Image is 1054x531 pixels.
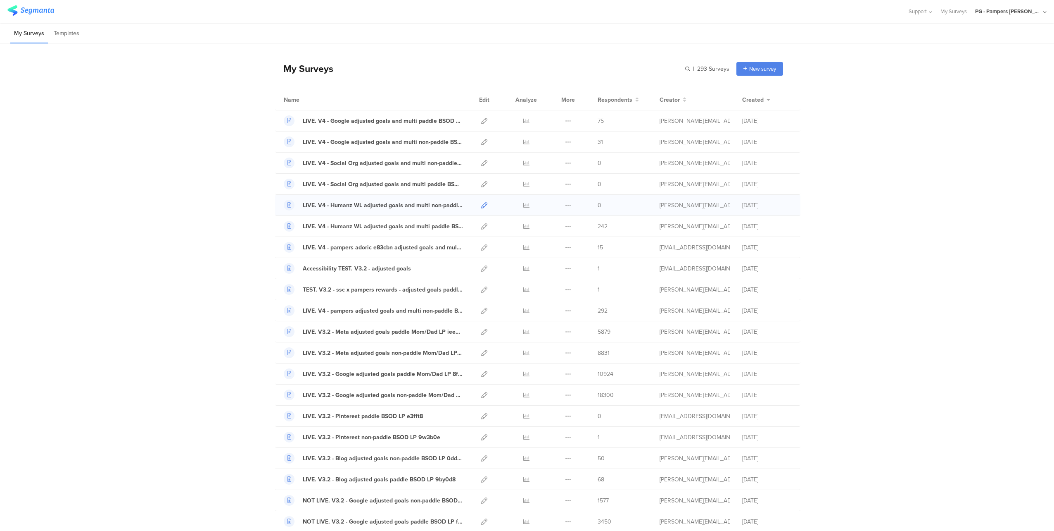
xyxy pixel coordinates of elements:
[660,328,730,336] div: aguiar.s@pg.com
[692,65,696,73] span: |
[303,306,463,315] div: LIVE. V4 - pampers adjusted goals and multi non-paddle BSOD LP c5s842
[284,96,333,104] div: Name
[284,474,456,485] a: LIVE. V3.2 - Blog adjusted goals paddle BSOD LP 9by0d8
[660,517,730,526] div: aguiar.s@pg.com
[598,159,601,167] span: 0
[660,222,730,231] div: aguiar.s@pg.com
[303,285,463,294] div: TEST. V3.2 - ssc x pampers rewards - adjusted goals paddle BSOD LP ec6ede
[742,117,792,125] div: [DATE]
[303,475,456,484] div: LIVE. V3.2 - Blog adjusted goals paddle BSOD LP 9by0d8
[284,263,411,274] a: Accessibility TEST. V3.2 - adjusted goals
[598,180,601,189] span: 0
[598,117,604,125] span: 75
[975,7,1041,15] div: PG - Pampers [PERSON_NAME]
[742,475,792,484] div: [DATE]
[284,179,463,189] a: LIVE. V4 - Social Org adjusted goals and multi paddle BSOD LP 60p2b9
[303,243,463,252] div: LIVE. V4 - pampers adoric e83cbn adjusted goals and multi BSOD LP
[697,65,729,73] span: 293 Surveys
[284,368,463,379] a: LIVE. V3.2 - Google adjusted goals paddle Mom/Dad LP 8fx90a
[660,433,730,442] div: hougui.yh.1@pg.com
[598,370,613,378] span: 10924
[303,328,463,336] div: LIVE. V3.2 - Meta adjusted goals paddle Mom/Dad LP iee78e
[742,180,792,189] div: [DATE]
[598,475,604,484] span: 68
[598,412,601,421] span: 0
[598,496,609,505] span: 1577
[742,264,792,273] div: [DATE]
[742,201,792,210] div: [DATE]
[660,496,730,505] div: aguiar.s@pg.com
[598,222,608,231] span: 242
[742,349,792,357] div: [DATE]
[598,517,611,526] span: 3450
[50,24,83,43] li: Templates
[742,433,792,442] div: [DATE]
[742,517,792,526] div: [DATE]
[284,495,463,506] a: NOT LIVE. V3.2 - Google adjusted goals non-paddle BSOD LP f0dch1
[598,96,632,104] span: Respondents
[475,89,493,110] div: Edit
[303,454,463,463] div: LIVE. V3.2 - Blog adjusted goals non-paddle BSOD LP 0dd60g
[284,200,463,210] a: LIVE. V4 - Humanz WL adjusted goals and multi non-paddle BSOD 8cf0dw
[660,180,730,189] div: aguiar.s@pg.com
[909,7,927,15] span: Support
[303,264,411,273] div: Accessibility TEST. V3.2 - adjusted goals
[660,454,730,463] div: aguiar.s@pg.com
[598,96,639,104] button: Respondents
[598,454,605,463] span: 50
[598,349,610,357] span: 8831
[660,285,730,294] div: aguiar.s@pg.com
[742,243,792,252] div: [DATE]
[749,65,776,73] span: New survey
[742,159,792,167] div: [DATE]
[660,159,730,167] div: aguiar.s@pg.com
[559,89,577,110] div: More
[598,201,601,210] span: 0
[660,475,730,484] div: aguiar.s@pg.com
[284,136,463,147] a: LIVE. V4 - Google adjusted goals and multi non-paddle BSOD LP ocf695
[742,285,792,294] div: [DATE]
[660,96,680,104] span: Creator
[742,454,792,463] div: [DATE]
[303,138,463,146] div: LIVE. V4 - Google adjusted goals and multi non-paddle BSOD LP ocf695
[303,117,463,125] div: LIVE. V4 - Google adjusted goals and multi paddle BSOD LP 3t4561
[742,306,792,315] div: [DATE]
[284,390,463,400] a: LIVE. V3.2 - Google adjusted goals non-paddle Mom/Dad LP 42vc37
[284,326,463,337] a: LIVE. V3.2 - Meta adjusted goals paddle Mom/Dad LP iee78e
[742,96,764,104] span: Created
[284,221,463,232] a: LIVE. V4 - Humanz WL adjusted goals and multi paddle BSOD LP ua6eed
[598,306,608,315] span: 292
[598,285,600,294] span: 1
[303,349,463,357] div: LIVE. V3.2 - Meta adjusted goals non-paddle Mom/Dad LP afxe35
[598,243,603,252] span: 15
[598,264,600,273] span: 1
[284,242,463,253] a: LIVE. V4 - pampers adoric e83cbn adjusted goals and multi BSOD LP
[303,391,463,399] div: LIVE. V3.2 - Google adjusted goals non-paddle Mom/Dad LP 42vc37
[742,370,792,378] div: [DATE]
[742,391,792,399] div: [DATE]
[742,328,792,336] div: [DATE]
[660,138,730,146] div: aguiar.s@pg.com
[660,264,730,273] div: hougui.yh.1@pg.com
[284,516,463,527] a: NOT LIVE. V3.2 - Google adjusted goals paddle BSOD LP fe6cz4
[660,201,730,210] div: aguiar.s@pg.com
[275,62,333,76] div: My Surveys
[742,412,792,421] div: [DATE]
[303,222,463,231] div: LIVE. V4 - Humanz WL adjusted goals and multi paddle BSOD LP ua6eed
[598,433,600,442] span: 1
[742,496,792,505] div: [DATE]
[514,89,539,110] div: Analyze
[284,453,463,464] a: LIVE. V3.2 - Blog adjusted goals non-paddle BSOD LP 0dd60g
[598,328,610,336] span: 5879
[742,96,770,104] button: Created
[284,115,463,126] a: LIVE. V4 - Google adjusted goals and multi paddle BSOD LP 3t4561
[303,412,423,421] div: LIVE. V3.2 - Pinterest paddle BSOD LP e3fft8
[742,222,792,231] div: [DATE]
[284,347,463,358] a: LIVE. V3.2 - Meta adjusted goals non-paddle Mom/Dad LP afxe35
[303,370,463,378] div: LIVE. V3.2 - Google adjusted goals paddle Mom/Dad LP 8fx90a
[660,412,730,421] div: hougui.yh.1@pg.com
[598,391,614,399] span: 18300
[660,243,730,252] div: hougui.yh.1@pg.com
[284,432,440,442] a: LIVE. V3.2 - Pinterest non-paddle BSOD LP 9w3b0e
[660,349,730,357] div: aguiar.s@pg.com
